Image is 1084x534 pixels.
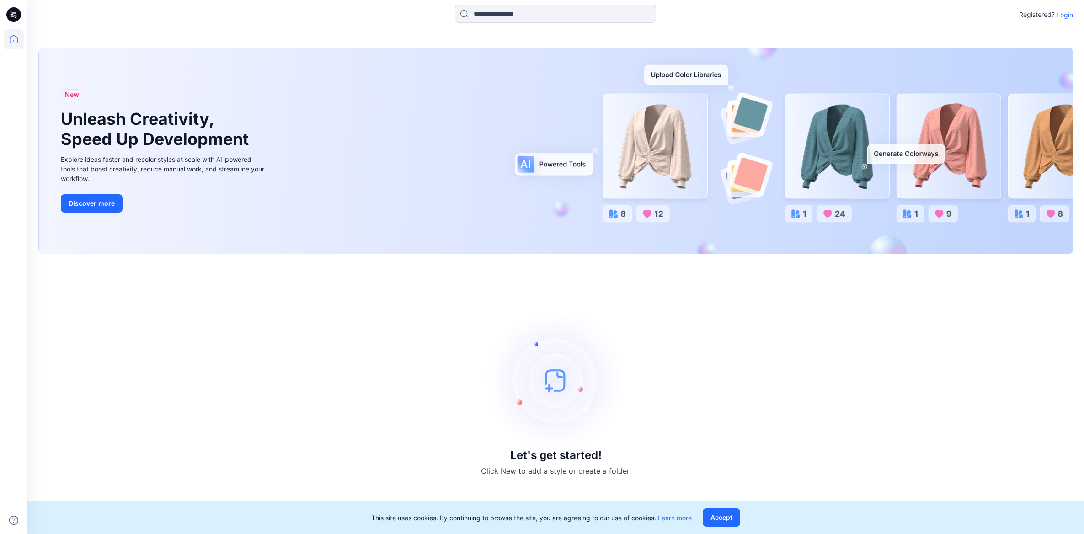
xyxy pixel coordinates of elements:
[1057,10,1073,20] p: Login
[510,449,602,462] h3: Let's get started!
[371,513,692,523] p: This site uses cookies. By continuing to browse the site, you are agreeing to our use of cookies.
[658,514,692,522] a: Learn more
[481,465,631,476] p: Click New to add a style or create a folder.
[1019,9,1055,20] p: Registered?
[61,194,123,213] button: Discover more
[61,109,253,149] h1: Unleash Creativity, Speed Up Development
[61,155,267,183] div: Explore ideas faster and recolor styles at scale with AI-powered tools that boost creativity, red...
[487,312,625,449] img: empty-state-image.svg
[65,89,79,100] span: New
[703,508,740,527] button: Accept
[61,194,267,213] a: Discover more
